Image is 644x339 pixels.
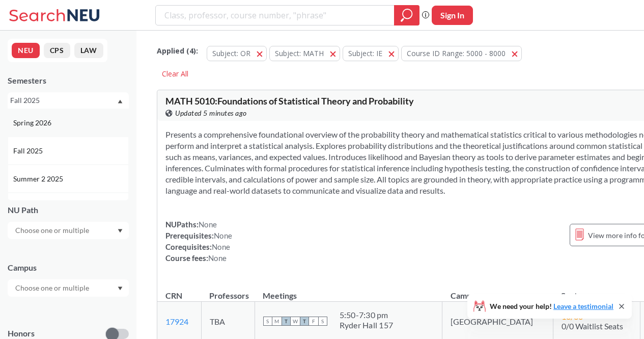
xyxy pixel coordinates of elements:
[343,46,399,61] button: Subject: IE
[340,310,394,320] div: 5:50 - 7:30 pm
[13,117,53,128] span: Spring 2026
[165,317,188,326] a: 17924
[300,317,309,326] span: T
[8,262,129,273] div: Campus
[269,46,340,61] button: Subject: MATH
[165,219,232,264] div: NUPaths: Prerequisites: Corequisites: Course fees:
[163,7,387,24] input: Class, professor, course number, "phrase"
[275,48,324,58] span: Subject: MATH
[165,95,414,107] span: MATH 5010 : Foundations of Statistical Theory and Probability
[165,290,182,301] div: CRN
[10,95,117,106] div: Fall 2025
[318,317,327,326] span: S
[118,99,123,103] svg: Dropdown arrow
[214,231,232,240] span: None
[255,280,442,302] th: Meetings
[553,280,640,302] th: Seats
[199,220,217,229] span: None
[394,5,419,25] div: magnifying glass
[10,282,96,294] input: Choose one or multiple
[207,46,267,61] button: Subject: OR
[118,229,123,233] svg: Dropdown arrow
[340,320,394,330] div: Ryder Hall 157
[74,43,103,58] button: LAW
[13,173,65,185] span: Summer 2 2025
[282,317,291,326] span: T
[44,43,70,58] button: CPS
[407,48,506,58] span: Course ID Range: 5000 - 8000
[10,224,96,237] input: Choose one or multiple
[212,48,250,58] span: Subject: OR
[118,286,123,291] svg: Dropdown arrow
[208,253,227,263] span: None
[401,46,522,61] button: Course ID Range: 5000 - 8000
[401,8,413,22] svg: magnifying glass
[272,317,282,326] span: M
[8,92,129,109] div: Fall 2025Dropdown arrowSpring 2026Fall 2025Summer 2 2025Summer Full 2025Summer 1 2025Spring 2025F...
[553,302,613,310] a: Leave a testimonial
[263,317,272,326] span: S
[157,66,193,82] div: Clear All
[12,43,40,58] button: NEU
[157,45,198,57] span: Applied ( 4 ):
[212,242,230,251] span: None
[175,108,247,119] span: Updated 5 minutes ago
[8,75,129,86] div: Semesters
[442,280,553,302] th: Campus
[8,279,129,297] div: Dropdown arrow
[291,317,300,326] span: W
[490,303,613,310] span: We need your help!
[309,317,318,326] span: F
[348,48,382,58] span: Subject: IE
[562,321,623,331] span: 0/0 Waitlist Seats
[8,222,129,239] div: Dropdown arrow
[432,6,473,25] button: Sign In
[13,145,45,157] span: Fall 2025
[8,204,129,216] div: NU Path
[201,280,255,302] th: Professors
